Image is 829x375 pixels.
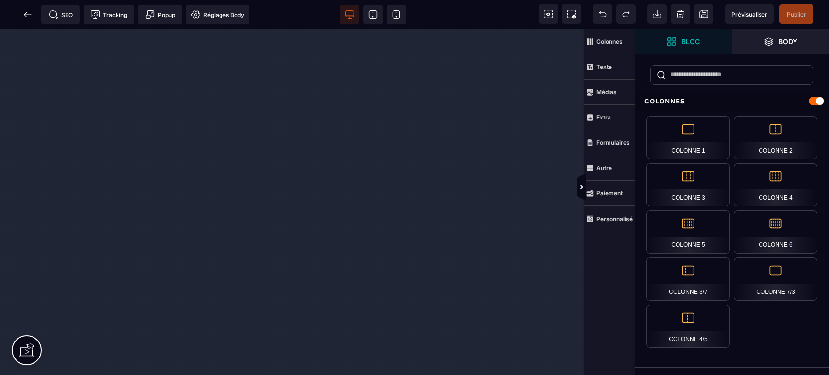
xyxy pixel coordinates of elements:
[646,210,730,254] div: Colonne 5
[731,11,767,18] span: Prévisualiser
[596,164,612,171] strong: Autre
[41,5,80,24] span: Métadata SEO
[635,173,644,202] span: Afficher les vues
[734,257,817,301] div: Colonne 7/3
[186,5,249,24] span: Favicon
[18,5,37,24] span: Retour
[647,4,667,24] span: Importer
[596,38,623,45] strong: Colonnes
[584,29,635,54] span: Colonnes
[646,305,730,348] div: Colonne 4/5
[596,63,612,70] strong: Texte
[596,139,630,146] strong: Formulaires
[584,105,635,130] span: Extra
[725,4,774,24] span: Aperçu
[734,116,817,159] div: Colonne 2
[596,114,611,121] strong: Extra
[596,215,633,222] strong: Personnalisé
[584,54,635,80] span: Texte
[635,29,732,54] span: Ouvrir les blocs
[778,38,797,45] strong: Body
[138,5,182,24] span: Créer une alerte modale
[779,4,813,24] span: Enregistrer le contenu
[584,206,635,231] span: Personnalisé
[596,189,623,197] strong: Paiement
[635,92,829,110] div: Colonnes
[584,181,635,206] span: Paiement
[593,4,612,24] span: Défaire
[596,88,617,96] strong: Médias
[616,4,636,24] span: Rétablir
[145,10,175,19] span: Popup
[539,4,558,24] span: Voir les composants
[84,5,134,24] span: Code de suivi
[387,5,406,24] span: Voir mobile
[734,210,817,254] div: Colonne 6
[646,116,730,159] div: Colonne 1
[340,5,359,24] span: Voir bureau
[90,10,127,19] span: Tracking
[49,10,73,19] span: SEO
[646,163,730,206] div: Colonne 3
[787,11,806,18] span: Publier
[732,29,829,54] span: Ouvrir les calques
[584,80,635,105] span: Médias
[191,10,244,19] span: Réglages Body
[584,130,635,155] span: Formulaires
[734,163,817,206] div: Colonne 4
[584,155,635,181] span: Autre
[671,4,690,24] span: Nettoyage
[646,257,730,301] div: Colonne 3/7
[694,4,713,24] span: Enregistrer
[681,38,700,45] strong: Bloc
[363,5,383,24] span: Voir tablette
[562,4,581,24] span: Capture d'écran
